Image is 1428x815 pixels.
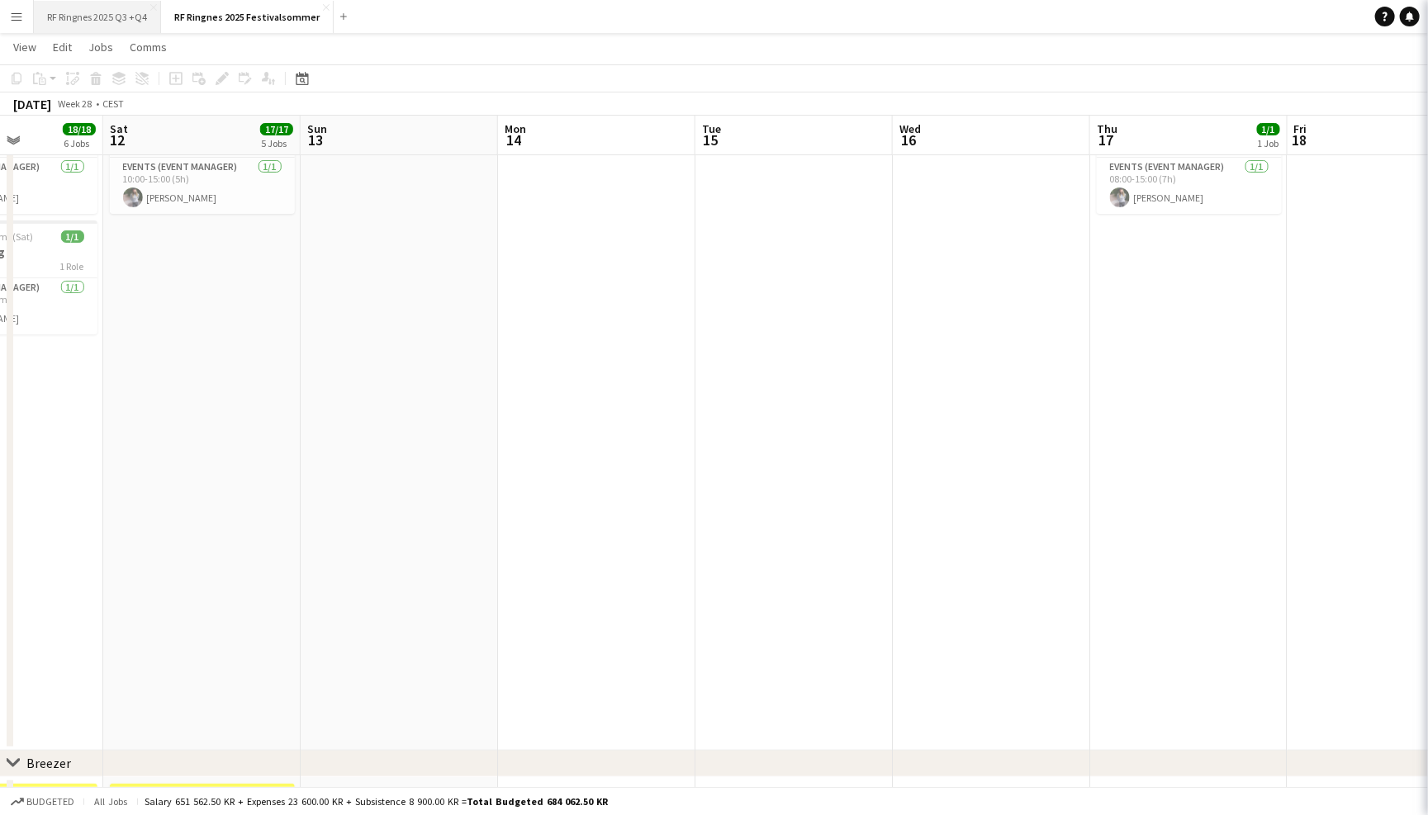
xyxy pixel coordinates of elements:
app-card-role: Events (Event Manager)1/108:00-15:00 (7h)[PERSON_NAME] [1097,158,1282,214]
span: Sat [110,121,128,136]
div: 5 Jobs [261,137,292,149]
a: Jobs [82,36,120,58]
span: Total Budgeted 684 062.50 KR [467,795,608,808]
app-job-card: 10:00-15:00 (5h)1/1Slottsfjell nedrigg1 RoleEvents (Event Manager)1/110:00-15:00 (5h)[PERSON_NAME] [110,100,295,214]
button: RF Ringnes 2025 Q3 +Q4 [34,1,161,33]
app-card-role: Events (Event Manager)1/110:00-15:00 (5h)[PERSON_NAME] [110,158,295,214]
span: Wed [899,121,921,136]
span: 15 [700,130,721,149]
div: 1 Job [1258,137,1279,149]
span: 18 [1292,130,1307,149]
span: 1/1 [1257,123,1280,135]
span: Mon [505,121,526,136]
span: 1/1 [61,230,84,243]
app-job-card: 08:00-15:00 (7h)1/1Mille kontor1 RoleEvents (Event Manager)1/108:00-15:00 (7h)[PERSON_NAME] [1097,100,1282,214]
span: Tue [702,121,721,136]
span: Thu [1097,121,1117,136]
button: RF Ringnes 2025 Festivalsommer [161,1,334,33]
div: Salary 651 562.50 KR + Expenses 23 600.00 KR + Subsistence 8 900.00 KR = [145,795,608,808]
div: [DATE] [13,96,51,112]
span: Jobs [88,40,113,54]
a: Comms [123,36,173,58]
span: Comms [130,40,167,54]
span: 1 Role [60,260,84,272]
button: Budgeted [8,793,77,811]
a: View [7,36,43,58]
div: Breezer [26,755,71,771]
span: Sun [307,121,327,136]
span: Edit [53,40,72,54]
span: View [13,40,36,54]
a: Edit [46,36,78,58]
span: 16 [897,130,921,149]
span: Week 28 [55,97,96,110]
span: All jobs [91,795,130,808]
span: 14 [502,130,526,149]
span: 17/17 [260,123,293,135]
div: CEST [102,97,124,110]
div: 6 Jobs [64,137,95,149]
span: 12 [107,130,128,149]
span: Fri [1294,121,1307,136]
span: 17 [1094,130,1117,149]
span: 13 [305,130,327,149]
span: 18/18 [63,123,96,135]
span: Budgeted [26,796,74,808]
